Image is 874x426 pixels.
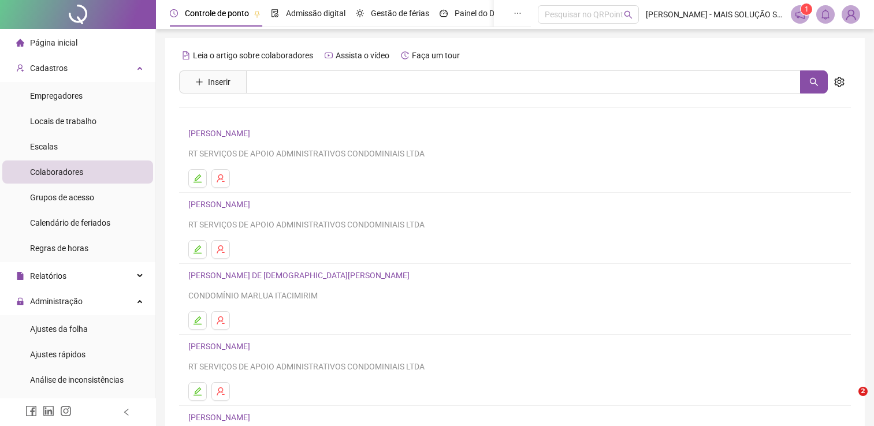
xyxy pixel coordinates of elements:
[188,129,254,138] a: [PERSON_NAME]
[30,193,94,202] span: Grupos de acesso
[356,9,364,17] span: sun
[188,271,413,280] a: [PERSON_NAME] DE [DEMOGRAPHIC_DATA][PERSON_NAME]
[216,316,225,325] span: user-delete
[30,142,58,151] span: Escalas
[193,51,313,60] span: Leia o artigo sobre colaboradores
[336,51,389,60] span: Assista o vídeo
[216,174,225,183] span: user-delete
[842,6,860,23] img: 2409
[16,39,24,47] span: home
[193,387,202,396] span: edit
[805,5,809,13] span: 1
[208,76,230,88] span: Inserir
[795,9,805,20] span: notification
[30,324,88,334] span: Ajustes da folha
[182,51,190,59] span: file-text
[30,167,83,177] span: Colaboradores
[188,289,842,302] div: CONDOMÍNIO MARLUA ITACIMIRIM
[30,297,83,306] span: Administração
[193,245,202,254] span: edit
[30,218,110,227] span: Calendário de feriados
[835,387,862,414] iframe: Intercom live chat
[216,245,225,254] span: user-delete
[412,51,460,60] span: Faça um tour
[195,78,203,86] span: plus
[30,375,124,384] span: Análise de inconsistências
[514,9,522,17] span: ellipsis
[16,272,24,280] span: file
[820,9,831,20] span: bell
[254,10,261,17] span: pushpin
[30,350,85,359] span: Ajustes rápidos
[834,77,845,87] span: setting
[858,387,868,396] span: 2
[440,9,448,17] span: dashboard
[188,342,254,351] a: [PERSON_NAME]
[646,8,784,21] span: [PERSON_NAME] - MAIS SOLUÇÃO SERVIÇOS DE CONTABILIDADE EIRELI
[801,3,812,15] sup: 1
[30,63,68,73] span: Cadastros
[185,9,249,18] span: Controle de ponto
[271,9,279,17] span: file-done
[286,9,345,18] span: Admissão digital
[809,77,819,87] span: search
[122,408,131,416] span: left
[30,91,83,100] span: Empregadores
[30,271,66,281] span: Relatórios
[193,316,202,325] span: edit
[193,174,202,183] span: edit
[16,297,24,305] span: lock
[30,117,96,126] span: Locais de trabalho
[170,9,178,17] span: clock-circle
[43,405,54,417] span: linkedin
[624,10,633,19] span: search
[401,51,409,59] span: history
[455,9,500,18] span: Painel do DP
[371,9,429,18] span: Gestão de férias
[30,38,77,47] span: Página inicial
[186,73,240,91] button: Inserir
[60,405,72,417] span: instagram
[188,200,254,209] a: [PERSON_NAME]
[188,413,254,422] a: [PERSON_NAME]
[188,360,842,373] div: RT SERVIÇOS DE APOIO ADMINISTRATIVOS CONDOMINIAIS LTDA
[25,405,37,417] span: facebook
[188,218,842,231] div: RT SERVIÇOS DE APOIO ADMINISTRATIVOS CONDOMINIAIS LTDA
[188,147,842,160] div: RT SERVIÇOS DE APOIO ADMINISTRATIVOS CONDOMINIAIS LTDA
[325,51,333,59] span: youtube
[16,64,24,72] span: user-add
[216,387,225,396] span: user-delete
[30,244,88,253] span: Regras de horas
